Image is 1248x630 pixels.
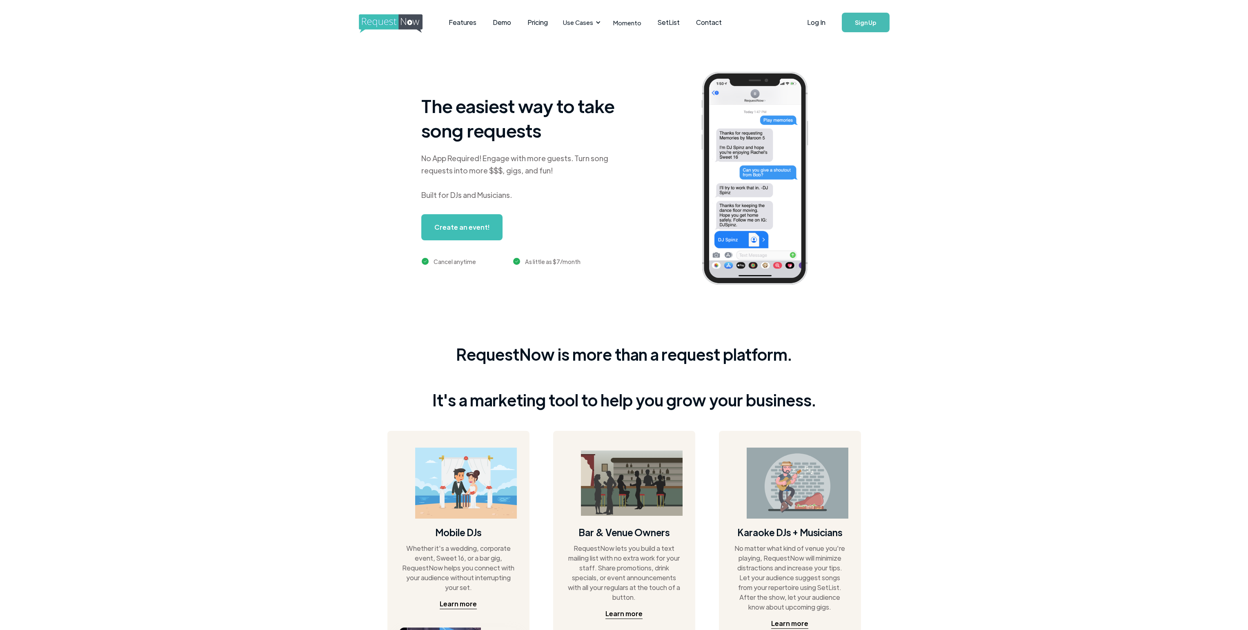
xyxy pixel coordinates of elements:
[359,14,438,33] img: requestnow logo
[513,258,520,265] img: green checkmark
[842,13,890,32] a: Sign Up
[434,257,476,266] div: Cancel anytime
[415,448,517,519] img: wedding on a beach
[421,214,503,240] a: Create an event!
[563,18,593,27] div: Use Cases
[440,599,477,609] a: Learn more
[578,526,670,539] h4: Bar & Venue Owners
[771,619,808,629] a: Learn more
[692,66,830,293] img: iphone screenshot
[733,543,846,612] div: No matter what kind of venue you're playing, RequestNow will minimize distractions and increase y...
[401,543,515,592] div: Whether it's a wedding, corporate event, Sweet 16, or a bar gig, RequestNow helps you connect wit...
[650,10,688,35] a: SetList
[421,93,625,142] h1: The easiest way to take song requests
[421,152,625,201] div: No App Required! Engage with more guests. Turn song requests into more $$$, gigs, and fun! Built ...
[747,448,848,519] img: guitarist
[525,257,581,266] div: As little as $7/month
[519,10,556,35] a: Pricing
[435,526,481,539] h4: Mobile DJs
[567,543,681,602] div: RequestNow lets you build a text mailing list with no extra work for your staff. Share promotions...
[432,343,816,411] div: RequestNow is more than a request platform. It's a marketing tool to help you grow your business.
[605,11,650,35] a: Momento
[581,450,683,516] img: bar image
[605,609,643,619] a: Learn more
[485,10,519,35] a: Demo
[799,8,834,37] a: Log In
[688,10,730,35] a: Contact
[440,10,485,35] a: Features
[422,258,429,265] img: green checkmark
[737,526,842,539] h4: Karaoke DJs + Musicians
[558,10,603,35] div: Use Cases
[359,14,420,31] a: home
